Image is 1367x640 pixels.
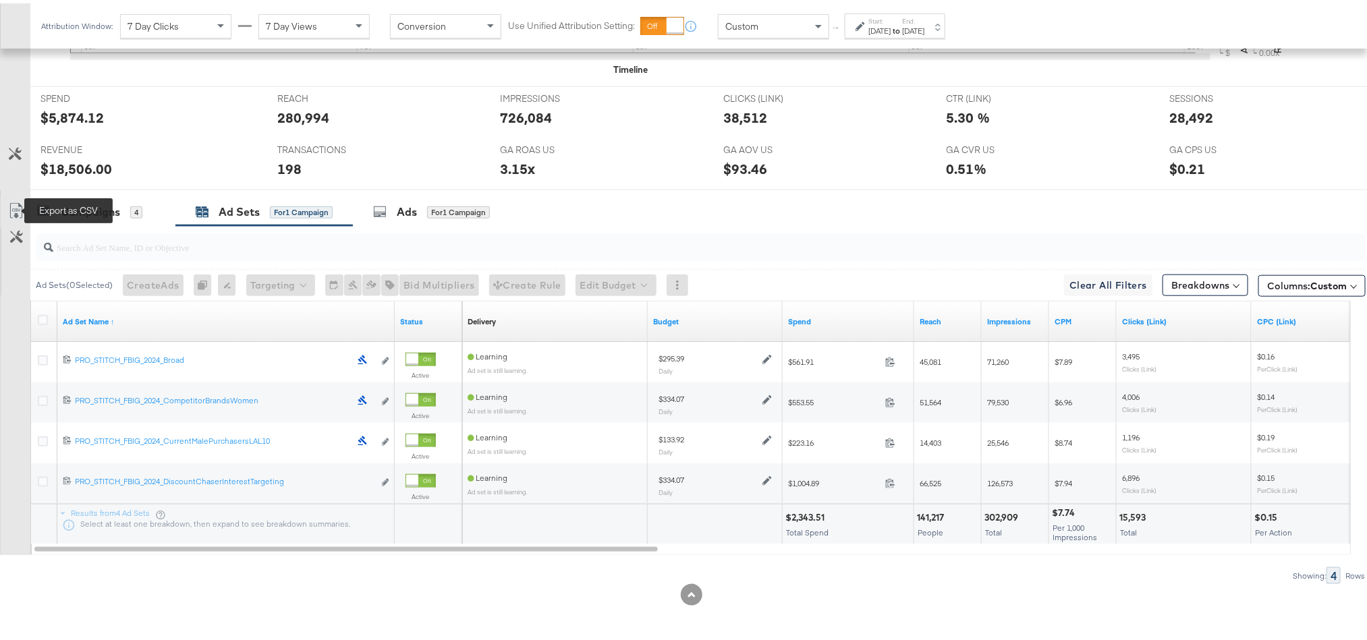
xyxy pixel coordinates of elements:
[1257,402,1298,410] sub: Per Click (Link)
[947,105,991,124] div: 5.30 %
[266,17,317,29] span: 7 Day Views
[1052,503,1079,516] div: $7.74
[1327,564,1341,581] div: 4
[1122,388,1140,399] span: 4,006
[613,60,648,73] div: Timeline
[75,351,350,362] div: PRO_STITCH_FBIG_2024_Broad
[1163,271,1248,293] button: Breakdowns
[1255,524,1292,534] span: Per Action
[40,156,112,175] div: $18,506.00
[1122,361,1156,370] sub: Clicks (Link)
[1169,105,1213,124] div: 28,492
[1122,442,1156,450] sub: Clicks (Link)
[75,432,350,443] div: PRO_STITCH_FBIG_2024_CurrentMalePurchasersLAL10
[1120,524,1137,534] span: Total
[75,473,374,484] div: PRO_STITCH_FBIG_2024_DiscountChaserInterestTargeting
[653,313,777,324] a: Shows the current budget of Ad Set.
[468,444,528,452] sub: Ad set is still learning.
[53,225,1243,252] input: Search Ad Set Name, ID or Objective
[920,394,941,404] span: 51,564
[406,489,436,498] label: Active
[1055,313,1111,324] a: The average cost you've paid to have 1,000 impressions of your ad.
[277,89,379,102] span: REACH
[920,353,941,363] span: 45,081
[500,105,552,124] div: 726,084
[277,140,379,153] span: TRANSACTIONS
[1119,508,1150,521] div: 15,593
[40,140,142,153] span: REVENUE
[1169,156,1205,175] div: $0.21
[987,475,1013,485] span: 126,573
[1257,442,1298,450] sub: Per Click (Link)
[947,140,1048,153] span: GA CVR US
[277,105,329,124] div: 280,994
[786,524,829,534] span: Total Spend
[723,156,767,175] div: $93.46
[659,404,673,412] sub: Daily
[891,22,902,32] strong: to
[75,351,350,366] a: PRO_STITCH_FBIG_2024_Broad
[917,508,948,521] div: 141,217
[987,394,1009,404] span: 79,530
[500,89,601,102] span: IMPRESSIONS
[75,473,374,487] a: PRO_STITCH_FBIG_2024_DiscountChaserInterestTargeting
[659,431,684,442] div: $133.92
[868,13,891,22] label: Start:
[659,485,673,493] sub: Daily
[984,508,1022,521] div: 302,909
[788,353,880,363] span: $561.91
[987,313,1044,324] a: The number of times your ad was served. On mobile apps an ad is counted as served the first time ...
[277,156,302,175] div: 198
[500,140,601,153] span: GA ROAS US
[1267,276,1347,289] span: Columns:
[468,403,528,411] sub: Ad set is still learning.
[400,313,457,324] a: Shows the current state of your Ad Set.
[947,156,987,175] div: 0.51%
[1292,568,1327,577] div: Showing:
[920,434,941,444] span: 14,403
[61,201,120,216] div: Campaigns
[1122,348,1140,358] span: 3,495
[40,18,113,28] div: Attribution Window:
[1064,271,1152,293] button: Clear All Filters
[36,276,113,288] div: Ad Sets ( 0 Selected)
[1257,469,1275,479] span: $0.15
[1257,388,1275,399] span: $0.14
[75,392,350,406] a: PRO_STITCH_FBIG_2024_CompetitorBrandsWomen
[947,89,1048,102] span: CTR (LINK)
[723,105,767,124] div: 38,512
[468,388,507,399] span: Learning
[723,89,825,102] span: CLICKS (LINK)
[468,469,507,479] span: Learning
[902,13,924,22] label: End:
[397,17,446,29] span: Conversion
[788,434,880,444] span: $223.16
[194,271,218,293] div: 0
[868,22,891,33] div: [DATE]
[1258,272,1366,293] button: Columns:Custom
[902,22,924,33] div: [DATE]
[1055,434,1072,444] span: $8.74
[1169,140,1271,153] span: GA CPS US
[1069,274,1147,291] span: Clear All Filters
[75,432,350,446] a: PRO_STITCH_FBIG_2024_CurrentMalePurchasersLAL10
[130,203,142,215] div: 4
[985,524,1002,534] span: Total
[920,475,941,485] span: 66,525
[723,140,825,153] span: GA AOV US
[500,156,535,175] div: 3.15x
[468,429,507,439] span: Learning
[468,363,528,371] sub: Ad set is still learning.
[785,508,829,521] div: $2,343.51
[1257,429,1275,439] span: $0.19
[788,313,909,324] a: The total amount spent to date.
[1122,402,1156,410] sub: Clicks (Link)
[75,392,350,403] div: PRO_STITCH_FBIG_2024_CompetitorBrandsWomen
[1257,483,1298,491] sub: Per Click (Link)
[831,23,843,28] span: ↑
[63,313,389,324] a: Your Ad Set name.
[508,16,635,29] label: Use Unified Attribution Setting:
[468,313,496,324] div: Delivery
[1053,519,1097,539] span: Per 1,000 Impressions
[40,105,104,124] div: $5,874.12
